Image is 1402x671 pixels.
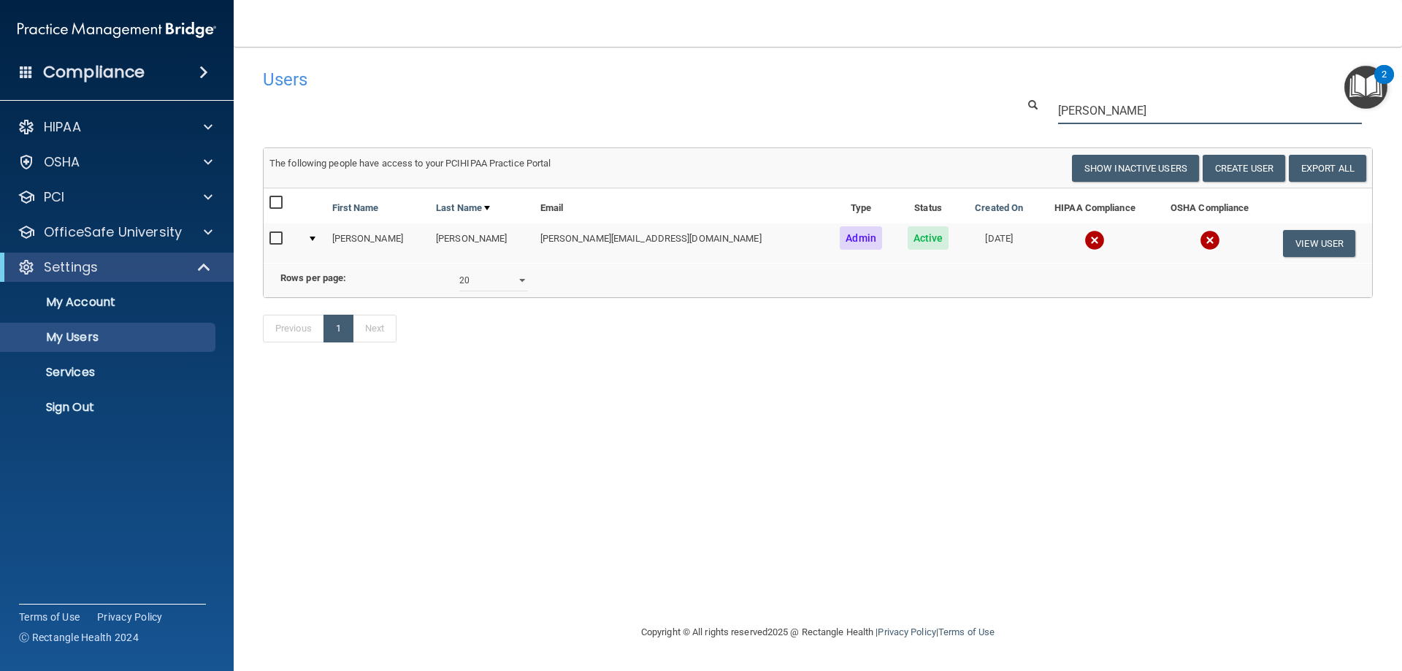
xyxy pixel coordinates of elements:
[840,226,882,250] span: Admin
[9,365,209,380] p: Services
[353,315,397,342] a: Next
[44,118,81,136] p: HIPAA
[44,258,98,276] p: Settings
[9,295,209,310] p: My Account
[18,153,212,171] a: OSHA
[535,223,827,263] td: [PERSON_NAME][EMAIL_ADDRESS][DOMAIN_NAME]
[44,153,80,171] p: OSHA
[1289,155,1366,182] a: Export All
[430,223,535,263] td: [PERSON_NAME]
[1149,567,1384,626] iframe: Drift Widget Chat Controller
[1283,230,1355,257] button: View User
[1200,230,1220,250] img: cross.ca9f0e7f.svg
[975,199,1023,217] a: Created On
[1084,230,1105,250] img: cross.ca9f0e7f.svg
[18,188,212,206] a: PCI
[1153,188,1266,223] th: OSHA Compliance
[1058,97,1362,124] input: Search
[1344,66,1387,109] button: Open Resource Center, 2 new notifications
[9,330,209,345] p: My Users
[269,158,551,169] span: The following people have access to your PCIHIPAA Practice Portal
[1203,155,1285,182] button: Create User
[18,223,212,241] a: OfficeSafe University
[9,400,209,415] p: Sign Out
[18,258,212,276] a: Settings
[938,626,995,637] a: Terms of Use
[44,188,64,206] p: PCI
[962,223,1037,263] td: [DATE]
[97,610,163,624] a: Privacy Policy
[263,315,324,342] a: Previous
[18,118,212,136] a: HIPAA
[535,188,827,223] th: Email
[19,610,80,624] a: Terms of Use
[1382,74,1387,93] div: 2
[895,188,961,223] th: Status
[551,609,1084,656] div: Copyright © All rights reserved 2025 @ Rectangle Health | |
[280,272,346,283] b: Rows per page:
[1072,155,1199,182] button: Show Inactive Users
[18,15,216,45] img: PMB logo
[44,223,182,241] p: OfficeSafe University
[878,626,935,637] a: Privacy Policy
[263,70,901,89] h4: Users
[326,223,431,263] td: [PERSON_NAME]
[436,199,490,217] a: Last Name
[43,62,145,83] h4: Compliance
[19,630,139,645] span: Ⓒ Rectangle Health 2024
[827,188,895,223] th: Type
[323,315,353,342] a: 1
[908,226,949,250] span: Active
[1037,188,1153,223] th: HIPAA Compliance
[332,199,379,217] a: First Name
